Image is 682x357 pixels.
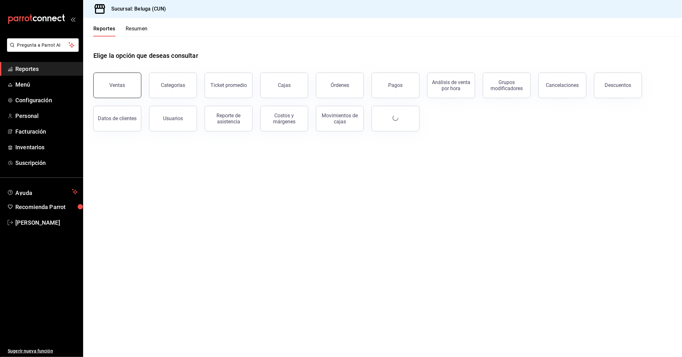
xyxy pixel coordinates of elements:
[487,79,527,91] div: Grupos modificadores
[15,112,78,120] span: Personal
[15,203,78,211] span: Recomienda Parrot
[93,51,198,60] h1: Elige la opción que deseas consultar
[15,127,78,136] span: Facturación
[546,82,579,88] div: Cancelaciones
[372,73,419,98] button: Pagos
[15,96,78,105] span: Configuración
[98,115,137,121] div: Datos de clientes
[205,106,253,131] button: Reporte de asistencia
[7,38,79,52] button: Pregunta a Parrot AI
[70,17,75,22] button: open_drawer_menu
[15,143,78,151] span: Inventarios
[15,188,69,196] span: Ayuda
[15,80,78,89] span: Menú
[483,73,531,98] button: Grupos modificadores
[15,218,78,227] span: [PERSON_NAME]
[316,73,364,98] button: Órdenes
[431,79,471,91] div: Análisis de venta por hora
[17,42,69,49] span: Pregunta a Parrot AI
[427,73,475,98] button: Análisis de venta por hora
[15,159,78,167] span: Suscripción
[331,82,349,88] div: Órdenes
[209,113,248,125] div: Reporte de asistencia
[93,26,148,36] div: navigation tabs
[210,82,247,88] div: Ticket promedio
[4,46,79,53] a: Pregunta a Parrot AI
[110,82,125,88] div: Ventas
[161,82,185,88] div: Categorías
[149,106,197,131] button: Usuarios
[93,106,141,131] button: Datos de clientes
[538,73,586,98] button: Cancelaciones
[264,113,304,125] div: Costos y márgenes
[149,73,197,98] button: Categorías
[163,115,183,121] div: Usuarios
[8,348,78,354] span: Sugerir nueva función
[388,82,403,88] div: Pagos
[106,5,166,13] h3: Sucursal: Beluga (CUN)
[316,106,364,131] button: Movimientos de cajas
[93,26,115,36] button: Reportes
[594,73,642,98] button: Descuentos
[126,26,148,36] button: Resumen
[15,65,78,73] span: Reportes
[260,106,308,131] button: Costos y márgenes
[278,81,291,89] div: Cajas
[93,73,141,98] button: Ventas
[605,82,631,88] div: Descuentos
[260,73,308,98] a: Cajas
[320,113,360,125] div: Movimientos de cajas
[205,73,253,98] button: Ticket promedio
